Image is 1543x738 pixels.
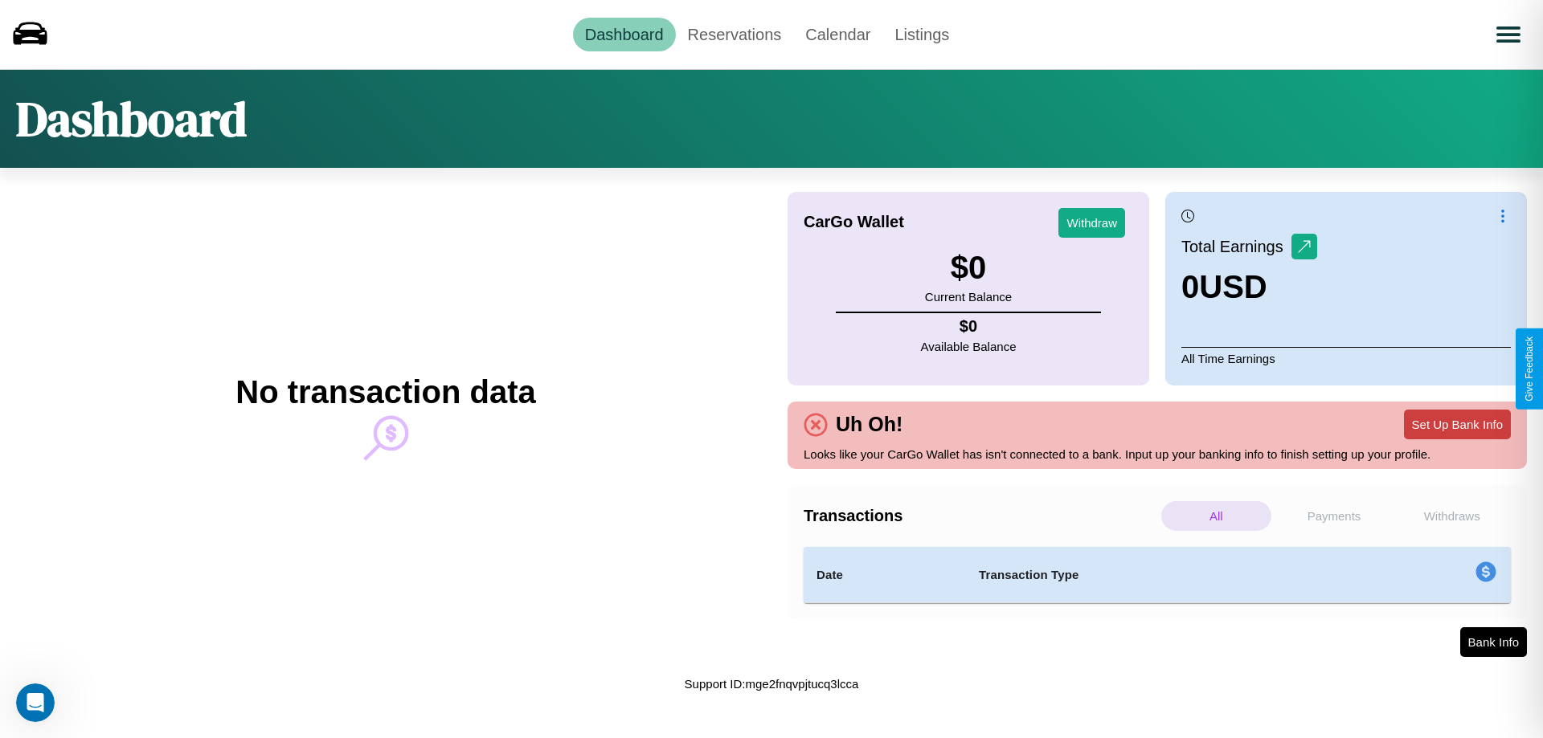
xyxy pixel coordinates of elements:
[921,336,1017,357] p: Available Balance
[979,565,1344,585] h4: Transaction Type
[676,18,794,51] a: Reservations
[793,18,882,51] a: Calendar
[1161,501,1271,531] p: All
[804,443,1511,465] p: Looks like your CarGo Wallet has isn't connected to a bank. Input up your banking info to finish ...
[817,565,953,585] h4: Date
[925,286,1012,308] p: Current Balance
[1279,501,1390,531] p: Payments
[804,507,1157,525] h4: Transactions
[921,317,1017,336] h4: $ 0
[1397,501,1507,531] p: Withdraws
[16,683,55,722] iframe: Intercom live chat
[1524,336,1535,402] div: Give Feedback
[1181,347,1511,369] p: All Time Earnings
[804,547,1511,603] table: simple table
[1460,627,1527,657] button: Bank Info
[573,18,676,51] a: Dashboard
[235,374,535,410] h2: No transaction data
[882,18,961,51] a: Listings
[828,413,911,436] h4: Uh Oh!
[1181,269,1317,305] h3: 0 USD
[16,86,247,152] h1: Dashboard
[804,213,904,231] h4: CarGo Wallet
[685,673,859,695] p: Support ID: mge2fnqvpjtucq3lcca
[925,250,1012,286] h3: $ 0
[1181,232,1291,261] p: Total Earnings
[1486,12,1531,57] button: Open menu
[1404,410,1511,439] button: Set Up Bank Info
[1058,208,1125,238] button: Withdraw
